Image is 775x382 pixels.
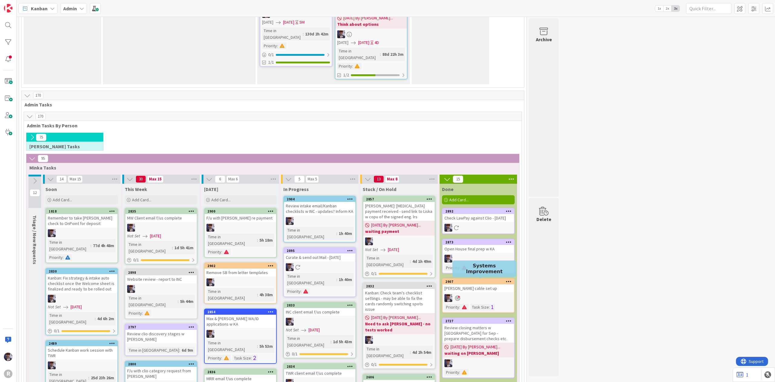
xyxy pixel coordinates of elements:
div: Max 6 [228,178,238,181]
div: 2873 [445,240,514,244]
i: Not Set [127,233,140,239]
span: : [459,369,460,376]
span: Add Card... [132,197,151,203]
div: ML [284,318,355,326]
div: Website review - report to INC [125,275,197,283]
div: 2895Curate & send out Mail - [DATE] [284,248,355,261]
img: ML [206,224,214,232]
span: : [95,315,96,322]
span: 1x [655,5,663,12]
i: Not Set [365,247,378,252]
div: 2900F/u with [PERSON_NAME] re payment [205,209,276,222]
div: 2895 [284,248,355,253]
div: 2835MW Client email f/us complete [125,209,197,222]
div: 0/1 [260,51,332,59]
div: 2904Review intake email/Kanban checklists w INC - updates? Inform KA [284,196,355,215]
a: 1 [737,371,748,378]
div: 2489 [49,341,117,346]
div: ML [443,294,514,302]
div: 2832 [366,284,435,288]
img: ML [206,278,214,286]
img: ML [206,330,214,338]
div: Time in [GEOGRAPHIC_DATA] [127,347,179,354]
span: 13 [374,176,384,183]
span: : [257,291,258,298]
div: 0/1 [284,350,355,358]
div: 2900 [207,209,276,213]
div: 1d 5h 41m [173,244,195,251]
input: Quick Filter... [686,3,731,14]
div: 2489 [46,341,117,346]
div: ML [363,237,435,245]
span: 170 [33,92,43,99]
span: This Week [125,186,147,192]
div: 2797 [125,324,197,330]
div: Curate & send out Mail - [DATE] [284,253,355,261]
img: ML [286,263,294,271]
div: ML [443,224,514,232]
span: Stuck / On Hold [363,186,396,192]
div: ML [443,359,514,367]
span: 1/2 [343,72,349,78]
div: 5h 44m [179,298,195,305]
div: Time in [GEOGRAPHIC_DATA] [127,241,172,254]
span: 0 / 1 [371,270,377,277]
div: 2836 [205,369,276,375]
a: 2900F/u with [PERSON_NAME] re paymentMLTime in [GEOGRAPHIC_DATA]:5h 18mPriority: [204,208,277,258]
div: ML [46,295,117,303]
div: 1d 5h 43m [331,338,354,345]
div: 4d 1h 49m [411,258,433,265]
div: 2489Schedule Kanban work session with TWR [46,341,117,360]
img: ML [444,359,452,367]
div: 2836 [207,370,276,374]
span: : [352,63,353,69]
div: Time in [GEOGRAPHIC_DATA] [206,340,257,353]
span: 170 [35,113,46,120]
div: R [4,370,12,378]
div: TWR client email f/us complete [284,369,355,377]
span: [DATE] By [PERSON_NAME]... [371,314,421,321]
img: ML [48,229,56,237]
a: 2892Check LawPay against Clio - [DATE]ML [442,208,515,234]
img: ML [365,336,373,344]
div: Kanban: Fix strategy & intake auto checklist once the Welcome sheet is finalized and ready to be ... [46,274,117,293]
span: Add Card... [449,197,469,203]
div: Time in [GEOGRAPHIC_DATA] [206,233,257,247]
div: ML [284,217,355,225]
div: ML [443,255,514,263]
div: ML [335,30,407,38]
span: : [142,310,143,317]
img: ML [4,353,12,361]
div: 5h 18m [258,237,274,243]
div: 2835 [128,209,197,213]
div: 0/1 [46,327,117,335]
div: Max & [PERSON_NAME] WA/ID applications w KA [205,315,276,328]
div: Delete [536,216,551,223]
img: ML [48,361,56,369]
div: Time in [GEOGRAPHIC_DATA] [337,48,380,61]
div: Time in [GEOGRAPHIC_DATA] [365,346,410,359]
div: Time in [GEOGRAPHIC_DATA] [286,335,331,348]
span: 12 [30,189,40,196]
div: 2900 [205,209,276,214]
span: : [410,349,411,356]
div: 1818 [46,209,117,214]
span: : [179,347,180,354]
div: 2892 [445,209,514,213]
div: 2902Remove SB from letter templates [205,263,276,276]
div: 2898 [128,270,197,275]
span: [DATE] By [PERSON_NAME]... [371,222,421,228]
div: Schedule Kanban work session with TWR [46,346,117,360]
a: 2835MW Client email f/us completeMLNot Set[DATE]Time in [GEOGRAPHIC_DATA]:1d 5h 41m0/1 [125,208,197,264]
div: 25d 23h 26m [89,374,116,381]
div: 2857 [363,196,435,202]
div: 5M [299,19,305,25]
div: 130d 2h 42m [304,31,330,37]
div: 2727Review closing matters w [GEOGRAPHIC_DATA] for Sep - prepare disbursement checks etc. [443,318,514,343]
span: : [221,355,222,361]
div: 4d 6h 2m [96,315,116,322]
span: 6 [215,176,225,183]
div: Kanban: Check team's checklist settings - may be able to fix the cards randomly switching spots i... [363,289,435,313]
div: 2834TWR client email f/us complete [284,364,355,377]
div: ML [205,224,276,232]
